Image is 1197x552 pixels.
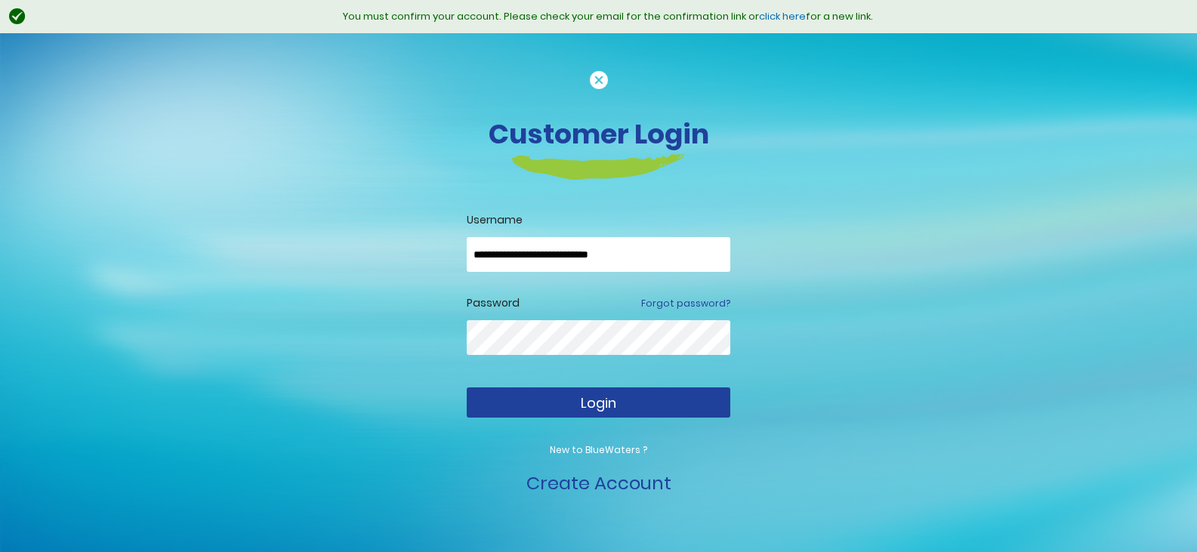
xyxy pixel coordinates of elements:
[512,154,685,180] img: login-heading-border.png
[467,443,730,457] p: New to BlueWaters ?
[34,9,1182,24] div: You must confirm your account. Please check your email for the confirmation link or for a new link.
[759,9,806,23] a: click here
[526,470,671,495] a: Create Account
[641,297,730,310] a: Forgot password?
[180,118,1018,150] h3: Customer Login
[467,387,730,418] button: Login
[467,295,520,311] label: Password
[581,393,616,412] span: Login
[467,212,730,228] label: Username
[590,71,608,89] img: cancel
